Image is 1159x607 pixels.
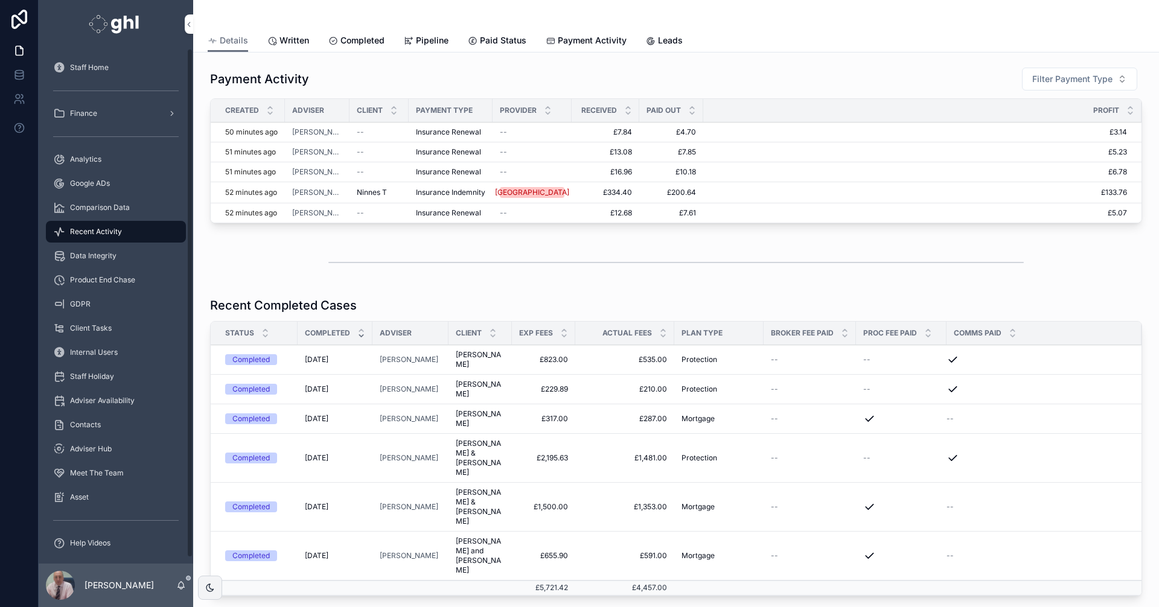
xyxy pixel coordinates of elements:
span: -- [771,414,778,424]
a: Completed [225,413,290,424]
a: Written [267,30,309,54]
span: Protection [682,384,717,394]
a: £3.14 [703,127,1127,137]
span: Staff Holiday [70,372,114,381]
a: £1,353.00 [583,502,667,512]
span: [DATE] [305,453,328,463]
span: Insurance Indemnity [416,188,485,197]
a: -- [771,414,849,424]
span: -- [947,502,954,512]
a: -- [771,355,849,364]
a: Completed [225,384,290,395]
a: -- [771,551,849,561]
span: Data Integrity [70,251,117,261]
a: [DATE] [305,453,365,463]
span: £5.07 [703,208,1127,218]
p: 51 minutes ago [225,147,276,157]
span: Client Tasks [70,323,112,333]
span: [PERSON_NAME] [456,350,505,369]
p: 52 minutes ago [225,208,277,218]
span: Completed [305,328,350,338]
span: [PERSON_NAME] [292,147,342,157]
span: Adviser Hub [70,444,112,454]
span: -- [771,384,778,394]
span: Paid Out [647,106,681,115]
span: Profit [1093,106,1119,115]
span: [PERSON_NAME] [456,380,505,399]
a: [PERSON_NAME] [380,453,441,463]
span: Details [220,34,248,46]
a: Recent Activity [46,221,186,243]
span: Actual Fees [602,328,652,338]
span: £12.68 [579,208,632,218]
a: Pipeline [404,30,449,54]
span: £535.00 [583,355,667,364]
a: Client Tasks [46,317,186,339]
div: Completed [232,413,270,424]
a: Google ADs [46,173,186,194]
a: [PERSON_NAME] [380,355,438,364]
span: Adviser Availability [70,396,135,405]
div: Completed [232,384,270,395]
span: [PERSON_NAME] [292,188,342,197]
a: [PERSON_NAME] [292,127,342,137]
a: [PERSON_NAME] & [PERSON_NAME] [456,439,505,477]
span: GDPR [70,299,91,309]
span: Adviser [292,106,324,115]
a: £229.89 [519,384,568,394]
span: [PERSON_NAME] [380,551,438,561]
a: £655.90 [519,551,568,561]
span: [PERSON_NAME] and [PERSON_NAME] [456,536,505,575]
span: £5.23 [703,147,1127,157]
span: Insurance Renewal [416,208,481,218]
span: Protection [682,355,717,364]
span: Mortgage [682,502,715,512]
span: £13.08 [579,147,632,157]
a: -- [357,208,401,218]
a: Mortgage [682,502,756,512]
div: Completed [232,501,270,512]
span: -- [357,167,364,177]
a: Finance [46,103,186,124]
a: £591.00 [583,551,667,561]
img: App logo [89,14,142,34]
span: Protection [682,453,717,463]
a: Paid Status [468,30,526,54]
span: £4,457.00 [632,583,667,592]
a: [PERSON_NAME] [380,502,438,512]
a: £2,195.63 [519,453,568,463]
a: -- [947,551,1127,561]
a: Insurance Renewal [416,147,485,157]
a: [DATE] [305,414,365,424]
span: Meet The Team [70,468,124,478]
span: [PERSON_NAME] [292,167,342,177]
span: Contacts [70,420,101,430]
a: -- [357,127,401,137]
span: Finance [70,109,97,118]
button: Select Button [1022,68,1137,91]
a: Meet The Team [46,462,186,484]
span: Adviser [380,328,412,338]
span: Pipeline [416,34,449,46]
a: [DATE] [305,551,365,561]
a: Comparison Data [46,197,186,218]
span: -- [500,167,507,177]
a: £4.70 [647,127,696,137]
a: £317.00 [519,414,568,424]
a: £334.40 [579,188,632,197]
div: scrollable content [39,48,193,564]
span: Payment Type [416,106,473,115]
a: [PERSON_NAME] [456,409,505,428]
span: [PERSON_NAME] & [PERSON_NAME] [456,488,505,526]
a: Details [208,30,248,52]
a: £287.00 [583,414,667,424]
a: [PERSON_NAME] [380,355,441,364]
span: Google ADs [70,179,110,188]
a: Help Videos [46,532,186,554]
a: £16.96 [579,167,632,177]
